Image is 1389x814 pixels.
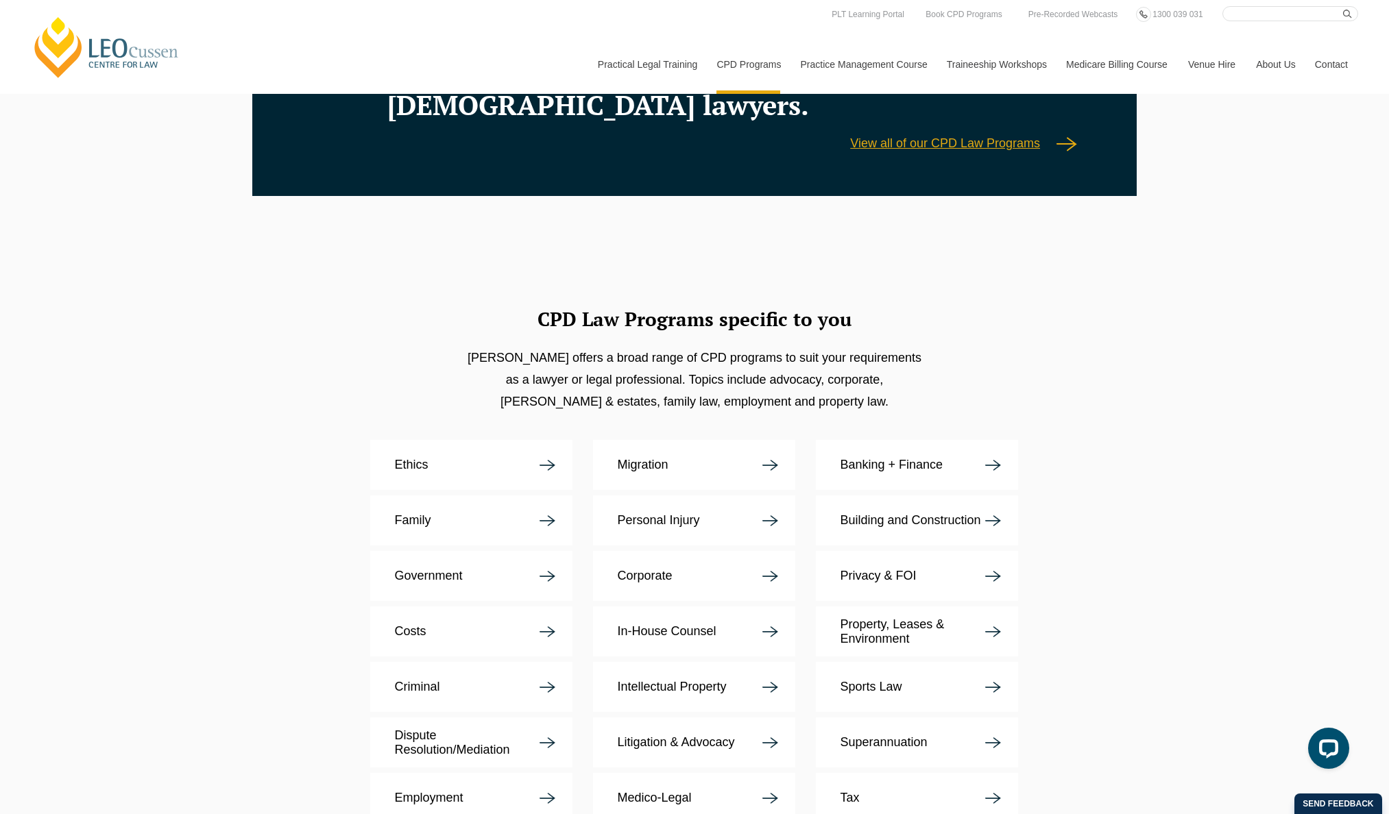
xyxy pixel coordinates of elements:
p: Litigation & Advocacy [617,735,734,750]
a: Privacy & FOI [816,551,1018,601]
p: Tax [840,791,859,805]
p: Building and Construction [840,513,980,528]
a: Traineeship Workshops [937,35,1056,94]
p: Dispute Resolution/Mediation [394,728,540,757]
a: Ethics [370,440,572,490]
img: arrow [985,571,1001,582]
a: Medicare Billing Course [1056,35,1178,94]
img: arrow [762,737,778,748]
p: Criminal [394,680,439,694]
a: Property, Leases & Environment [816,606,1018,656]
a: Venue Hire [1178,35,1246,94]
img: arrow [985,626,1001,637]
a: 1300 039 031 [1149,7,1206,22]
a: View all of our CPD Law Programs [312,136,1077,151]
p: Government [394,569,462,583]
p: Intellectual Property [617,680,726,694]
a: Costs [370,606,572,656]
img: arrow [762,460,778,471]
img: arrow [540,793,555,804]
p: Personal Injury [617,513,699,528]
p: Banking + Finance [840,458,943,472]
img: arrow [762,793,778,804]
a: In-House Counsel [593,606,795,656]
a: CPD Programs [706,35,790,94]
a: Intellectual Property [593,662,795,712]
p: Costs [394,624,426,639]
p: Family [394,513,431,528]
img: arrow [1056,137,1077,151]
img: arrow [540,571,555,582]
a: Book CPD Programs [922,7,1005,22]
p: [PERSON_NAME] offers a broad range of CPD programs to suit your requirements as a lawyer or legal... [460,347,930,412]
iframe: LiveChat chat widget [1297,722,1355,780]
img: arrow [762,682,778,693]
img: arrow [540,515,555,526]
p: Employment [394,791,463,805]
a: Litigation & Advocacy [593,717,795,767]
a: About Us [1246,35,1305,94]
a: Personal Injury [593,495,795,545]
img: arrow [985,460,1001,471]
a: Migration [593,440,795,490]
p: Migration [617,458,668,472]
img: arrow [540,682,555,693]
a: Dispute Resolution/Mediation [370,717,572,767]
img: arrow [985,515,1001,526]
a: Practice Management Course [790,35,937,94]
a: Family [370,495,572,545]
a: PLT Learning Portal [828,7,908,22]
p: Superannuation [840,735,927,750]
img: arrow [762,626,778,637]
h2: CPD Law Programs specific to you [304,302,1085,336]
img: arrow [540,460,555,471]
p: Medico-Legal [617,791,691,805]
img: arrow [762,515,778,526]
a: Superannuation [816,717,1018,767]
img: arrow [985,793,1001,804]
a: Building and Construction [816,495,1018,545]
p: In-House Counsel [617,624,716,639]
a: Contact [1305,35,1358,94]
a: Government [370,551,572,601]
a: [PERSON_NAME] Centre for Law [31,15,182,79]
img: arrow [985,682,1001,693]
img: arrow [762,571,778,582]
a: Banking + Finance [816,440,1018,490]
p: Ethics [394,458,428,472]
img: arrow [540,626,555,637]
a: Pre-Recorded Webcasts [1025,7,1122,22]
a: Criminal [370,662,572,712]
img: arrow [985,737,1001,748]
a: Practical Legal Training [588,35,707,94]
p: Property, Leases & Environment [840,617,985,646]
p: Corporate [617,569,672,583]
a: Corporate [593,551,795,601]
img: arrow [540,737,555,748]
span: 1300 039 031 [1152,10,1203,19]
p: Sports Law [840,680,902,694]
a: Sports Law [816,662,1018,712]
p: Privacy & FOI [840,569,916,583]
